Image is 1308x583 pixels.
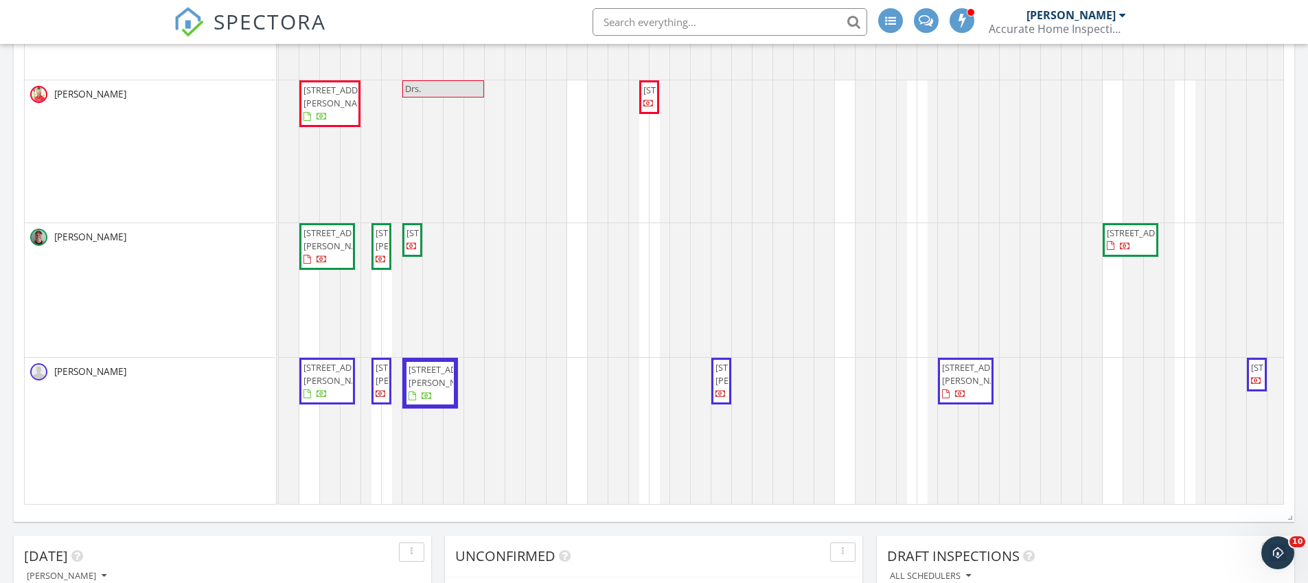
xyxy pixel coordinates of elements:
[24,547,68,565] span: [DATE]
[406,227,483,239] span: [STREET_ADDRESS]
[51,365,129,378] span: [PERSON_NAME]
[643,84,720,96] span: [STREET_ADDRESS]
[30,363,47,380] img: default-user-f0147aede5fd5fa78ca7ade42f37bd4542148d508eef1c3d3ea960f66861d68b.jpg
[27,571,106,581] div: [PERSON_NAME]
[942,361,1019,387] span: [STREET_ADDRESS][PERSON_NAME]
[174,19,326,47] a: SPECTORA
[887,547,1020,565] span: Draft Inspections
[376,227,452,252] span: [STREET_ADDRESS][PERSON_NAME]
[51,230,129,244] span: [PERSON_NAME]
[409,363,485,389] span: [STREET_ADDRESS][PERSON_NAME]
[1107,227,1184,239] span: [STREET_ADDRESS]
[715,361,792,387] span: [STREET_ADDRESS][PERSON_NAME]
[303,361,380,387] span: [STREET_ADDRESS][PERSON_NAME]
[890,571,971,581] div: All schedulers
[51,87,129,101] span: [PERSON_NAME]
[30,229,47,246] img: 17340156597774812308200248345617.jpg
[989,22,1126,36] div: Accurate Home Inspections
[214,7,326,36] span: SPECTORA
[174,7,204,37] img: The Best Home Inspection Software - Spectora
[1289,536,1305,547] span: 10
[303,84,380,109] span: [STREET_ADDRESS][PERSON_NAME]
[303,227,380,252] span: [STREET_ADDRESS][PERSON_NAME]
[1026,8,1116,22] div: [PERSON_NAME]
[1261,536,1294,569] iframe: Intercom live chat
[376,361,452,387] span: [STREET_ADDRESS][PERSON_NAME]
[593,8,867,36] input: Search everything...
[405,82,421,95] span: Drs.
[30,86,47,103] img: 026accurate_home_inspections.jpg
[455,547,555,565] span: Unconfirmed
